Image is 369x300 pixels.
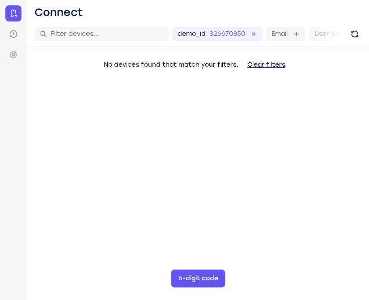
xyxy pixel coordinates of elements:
[348,27,362,41] button: Refresh
[240,56,293,74] button: Clear filters
[171,270,225,287] button: 6-digit code
[178,30,206,39] label: demo_id
[5,47,21,63] a: Settings
[5,5,21,21] a: Connect
[314,30,337,39] label: User ID
[51,30,163,39] input: Filter devices...
[5,26,21,42] a: Sessions
[271,30,288,39] label: Email
[34,5,83,20] h1: Connect
[104,61,238,69] span: No devices found that match your filters.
